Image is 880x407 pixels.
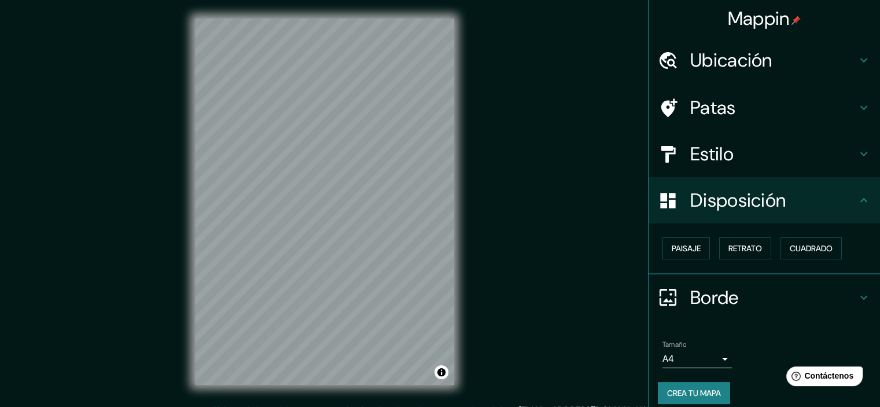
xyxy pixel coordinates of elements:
div: Ubicación [649,37,880,83]
button: Paisaje [662,237,710,259]
font: Crea tu mapa [667,388,721,398]
div: Patas [649,85,880,131]
iframe: Lanzador de widgets de ayuda [777,362,867,394]
canvas: Mapa [195,19,454,385]
button: Crea tu mapa [658,382,730,404]
font: Paisaje [672,243,701,254]
font: Disposición [690,188,786,212]
font: Ubicación [690,48,772,72]
font: Tamaño [662,340,686,349]
font: Patas [690,96,736,120]
div: Estilo [649,131,880,177]
font: Estilo [690,142,734,166]
button: Cuadrado [780,237,842,259]
img: pin-icon.png [791,16,801,25]
font: Retrato [728,243,762,254]
div: A4 [662,350,732,368]
div: Borde [649,274,880,321]
font: Borde [690,285,739,310]
div: Disposición [649,177,880,223]
button: Retrato [719,237,771,259]
font: Cuadrado [790,243,833,254]
font: A4 [662,353,674,365]
button: Activar o desactivar atribución [435,365,448,379]
font: Mappin [728,6,790,31]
